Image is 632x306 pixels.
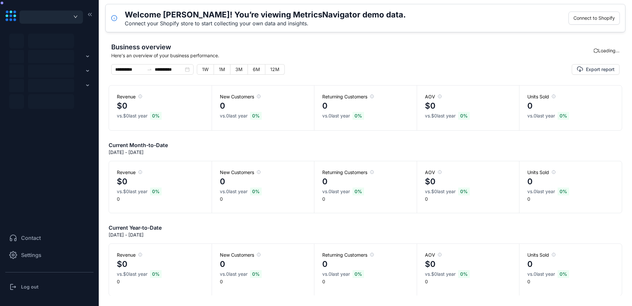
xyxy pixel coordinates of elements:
[125,10,406,20] h5: Welcome [PERSON_NAME]! You’re viewing MetricsNavigator demo data.
[572,64,619,75] button: Export report
[220,258,225,270] h4: 0
[73,15,78,18] span: down
[353,270,364,278] span: 0 %
[117,271,147,277] span: vs. $0 last year
[527,100,533,112] h4: 0
[353,112,364,120] span: 0 %
[425,271,456,277] span: vs. $0 last year
[322,113,350,119] span: vs. 0 last year
[117,258,127,270] h4: $0
[558,188,569,195] span: 0 %
[147,67,152,72] span: swap-right
[425,100,435,112] h4: $0
[117,100,127,112] h4: $0
[117,176,127,188] h4: $0
[527,258,533,270] h4: 0
[220,113,248,119] span: vs. 0 last year
[117,188,147,195] span: vs. $0 last year
[212,244,314,295] div: 0
[109,141,168,149] h6: Current Month-to-Date
[322,93,374,100] span: Returning Customers
[220,176,225,188] h4: 0
[527,169,556,176] span: Units Sold
[270,66,279,72] span: 12M
[458,188,470,195] span: 0 %
[425,113,456,119] span: vs. $0 last year
[558,270,569,278] span: 0 %
[527,271,555,277] span: vs. 0 last year
[458,112,470,120] span: 0 %
[220,188,248,195] span: vs. 0 last year
[425,258,435,270] h4: $0
[527,93,556,100] span: Units Sold
[220,271,248,277] span: vs. 0 last year
[322,176,328,188] h4: 0
[527,176,533,188] h4: 0
[519,244,622,295] div: 0
[220,100,225,112] h4: 0
[117,113,147,119] span: vs. $0 last year
[125,20,406,27] div: Connect your Shopify store to start collecting your own data and insights.
[322,252,374,258] span: Returning Customers
[568,12,620,25] button: Connect to Shopify
[573,14,615,22] span: Connect to Shopify
[593,48,599,54] span: sync
[150,112,162,120] span: 0 %
[425,176,435,188] h4: $0
[322,169,374,176] span: Returning Customers
[235,66,243,72] span: 3M
[21,284,39,290] h3: Log out
[150,270,162,278] span: 0 %
[425,188,456,195] span: vs. $0 last year
[314,244,417,295] div: 0
[220,252,261,258] span: New Customers
[527,113,555,119] span: vs. 0 last year
[220,169,261,176] span: New Customers
[519,161,622,213] div: 0
[425,93,442,100] span: AOV
[353,188,364,195] span: 0 %
[250,270,262,278] span: 0 %
[111,42,593,52] span: Business overview
[219,66,225,72] span: 1M
[322,100,328,112] h4: 0
[147,67,152,72] span: to
[527,252,556,258] span: Units Sold
[109,161,212,213] div: 0
[593,47,619,54] div: Loading...
[322,188,350,195] span: vs. 0 last year
[109,232,144,238] p: [DATE] - [DATE]
[314,161,417,213] div: 0
[322,271,350,277] span: vs. 0 last year
[202,66,209,72] span: 1W
[322,258,328,270] h4: 0
[527,188,555,195] span: vs. 0 last year
[109,244,212,295] div: 0
[253,66,260,72] span: 6M
[109,224,162,232] h6: Current Year-to-Date
[220,93,261,100] span: New Customers
[425,169,442,176] span: AOV
[458,270,470,278] span: 0 %
[21,234,41,242] span: Contact
[250,188,262,195] span: 0 %
[417,161,519,213] div: 0
[425,252,442,258] span: AOV
[417,244,519,295] div: 0
[109,149,144,156] p: [DATE] - [DATE]
[21,251,41,259] span: Settings
[558,112,569,120] span: 0 %
[150,188,162,195] span: 0 %
[117,93,142,100] span: Revenue
[117,169,142,176] span: Revenue
[250,112,262,120] span: 0 %
[586,66,615,73] span: Export report
[111,52,593,59] span: Here's an overview of your business performance.
[212,161,314,213] div: 0
[117,252,142,258] span: Revenue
